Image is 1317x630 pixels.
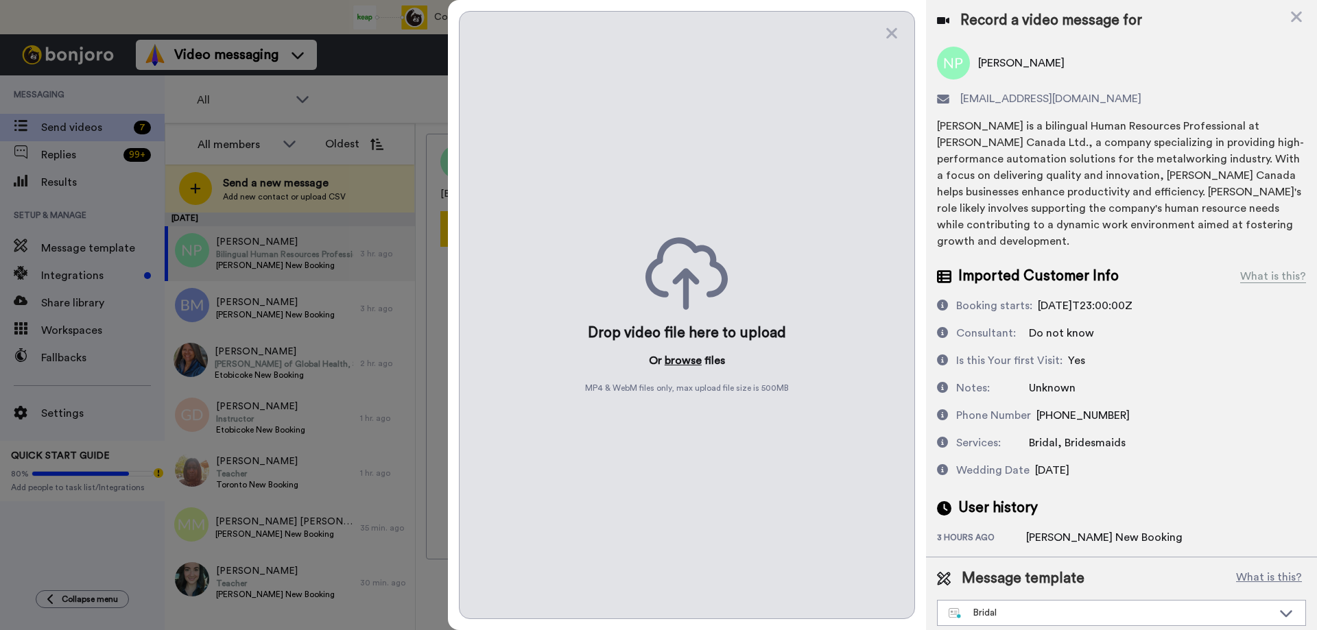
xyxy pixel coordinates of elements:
[1036,410,1130,421] span: [PHONE_NUMBER]
[1232,568,1306,589] button: What is this?
[956,462,1030,478] div: Wedding Date
[937,118,1306,250] div: [PERSON_NAME] is a bilingual Human Resources Professional at [PERSON_NAME] Canada Ltd., a company...
[1026,529,1183,546] div: [PERSON_NAME] New Booking
[956,435,1001,451] div: Services:
[962,568,1084,589] span: Message template
[956,352,1063,369] div: Is this Your first Visit:
[949,608,962,619] img: nextgen-template.svg
[956,380,990,396] div: Notes:
[949,606,1272,620] div: Bridal
[1038,300,1132,311] span: [DATE]T23:00:00Z
[1068,355,1085,366] span: Yes
[958,498,1038,518] span: User history
[649,352,725,369] p: Or files
[1035,465,1069,476] span: [DATE]
[1240,268,1306,284] div: What is this?
[588,324,786,343] div: Drop video file here to upload
[665,352,702,369] button: browse
[585,383,789,393] span: MP4 & WebM files only, max upload file size is 500 MB
[1029,328,1094,339] span: Do not know
[956,298,1032,314] div: Booking starts:
[958,266,1119,287] span: Imported Customer Info
[937,532,1026,546] div: 3 hours ago
[956,325,1016,341] div: Consultant:
[956,407,1031,424] div: Phone Number
[1029,383,1076,393] span: Unknown
[1029,437,1126,448] span: Bridal, Bridesmaids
